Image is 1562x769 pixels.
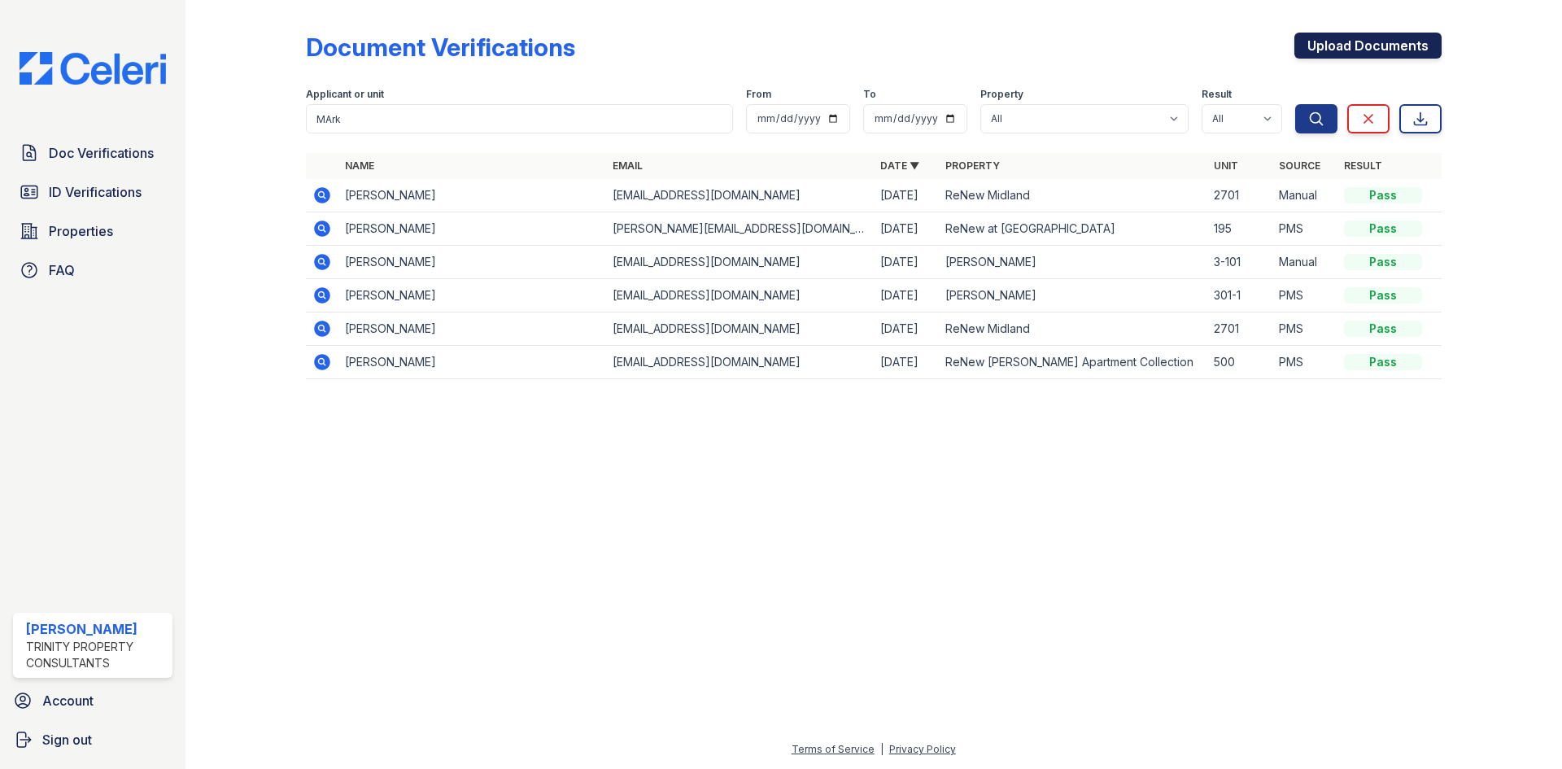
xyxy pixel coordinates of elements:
[606,212,874,246] td: [PERSON_NAME][EMAIL_ADDRESS][DOMAIN_NAME]
[1344,287,1422,304] div: Pass
[7,684,179,717] a: Account
[1344,321,1422,337] div: Pass
[606,346,874,379] td: [EMAIL_ADDRESS][DOMAIN_NAME]
[939,312,1206,346] td: ReNew Midland
[1272,312,1337,346] td: PMS
[49,221,113,241] span: Properties
[13,176,172,208] a: ID Verifications
[1272,346,1337,379] td: PMS
[874,212,939,246] td: [DATE]
[1207,279,1272,312] td: 301-1
[792,743,875,755] a: Terms of Service
[1207,212,1272,246] td: 195
[874,279,939,312] td: [DATE]
[42,691,94,710] span: Account
[1272,279,1337,312] td: PMS
[306,104,733,133] input: Search by name, email, or unit number
[874,312,939,346] td: [DATE]
[338,279,606,312] td: [PERSON_NAME]
[1344,187,1422,203] div: Pass
[606,179,874,212] td: [EMAIL_ADDRESS][DOMAIN_NAME]
[13,137,172,169] a: Doc Verifications
[7,52,179,85] img: CE_Logo_Blue-a8612792a0a2168367f1c8372b55b34899dd931a85d93a1a3d3e32e68fde9ad4.png
[939,346,1206,379] td: ReNew [PERSON_NAME] Apartment Collection
[939,279,1206,312] td: [PERSON_NAME]
[1344,354,1422,370] div: Pass
[939,212,1206,246] td: ReNew at [GEOGRAPHIC_DATA]
[1294,33,1442,59] a: Upload Documents
[1214,159,1238,172] a: Unit
[1344,221,1422,237] div: Pass
[13,254,172,286] a: FAQ
[874,346,939,379] td: [DATE]
[863,88,876,101] label: To
[1207,246,1272,279] td: 3-101
[613,159,643,172] a: Email
[874,246,939,279] td: [DATE]
[1344,254,1422,270] div: Pass
[306,88,384,101] label: Applicant or unit
[1272,212,1337,246] td: PMS
[338,312,606,346] td: [PERSON_NAME]
[7,723,179,756] a: Sign out
[338,246,606,279] td: [PERSON_NAME]
[1207,312,1272,346] td: 2701
[1272,246,1337,279] td: Manual
[939,246,1206,279] td: [PERSON_NAME]
[49,182,142,202] span: ID Verifications
[606,279,874,312] td: [EMAIL_ADDRESS][DOMAIN_NAME]
[874,179,939,212] td: [DATE]
[880,743,884,755] div: |
[49,260,75,280] span: FAQ
[1272,179,1337,212] td: Manual
[606,246,874,279] td: [EMAIL_ADDRESS][DOMAIN_NAME]
[945,159,1000,172] a: Property
[49,143,154,163] span: Doc Verifications
[13,215,172,247] a: Properties
[746,88,771,101] label: From
[42,730,92,749] span: Sign out
[338,179,606,212] td: [PERSON_NAME]
[1207,346,1272,379] td: 500
[1202,88,1232,101] label: Result
[338,346,606,379] td: [PERSON_NAME]
[980,88,1023,101] label: Property
[606,312,874,346] td: [EMAIL_ADDRESS][DOMAIN_NAME]
[26,639,166,671] div: Trinity Property Consultants
[1207,179,1272,212] td: 2701
[939,179,1206,212] td: ReNew Midland
[338,212,606,246] td: [PERSON_NAME]
[26,619,166,639] div: [PERSON_NAME]
[880,159,919,172] a: Date ▼
[1279,159,1320,172] a: Source
[889,743,956,755] a: Privacy Policy
[306,33,575,62] div: Document Verifications
[1344,159,1382,172] a: Result
[345,159,374,172] a: Name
